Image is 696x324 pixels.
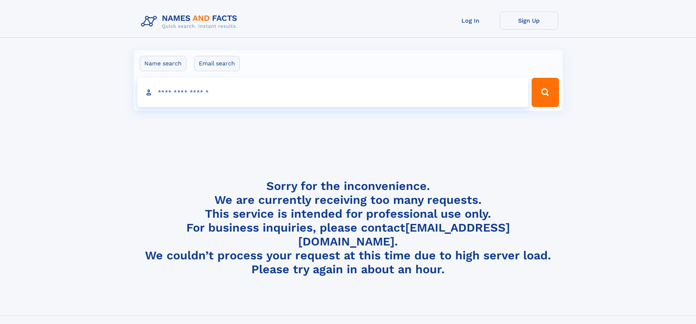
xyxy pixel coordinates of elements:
[138,12,243,31] img: Logo Names and Facts
[194,56,240,71] label: Email search
[532,78,559,107] button: Search Button
[441,12,500,30] a: Log In
[138,179,558,277] h4: Sorry for the inconvenience. We are currently receiving too many requests. This service is intend...
[298,221,510,248] a: [EMAIL_ADDRESS][DOMAIN_NAME]
[500,12,558,30] a: Sign Up
[137,78,529,107] input: search input
[140,56,186,71] label: Name search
